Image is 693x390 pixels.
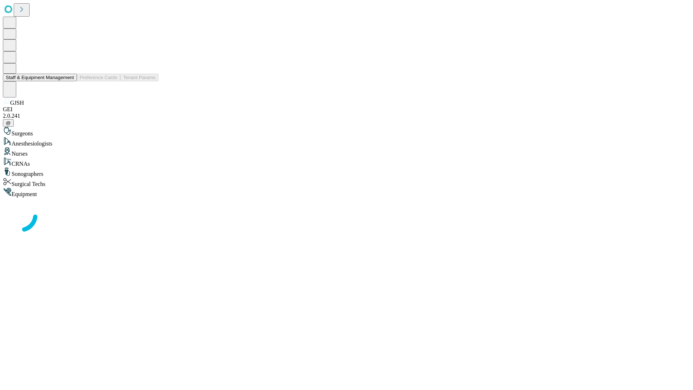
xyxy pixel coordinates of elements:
[3,137,690,147] div: Anesthesiologists
[3,119,14,127] button: @
[77,74,120,81] button: Preference Cards
[6,120,11,126] span: @
[3,167,690,177] div: Sonographers
[3,127,690,137] div: Surgeons
[3,106,690,113] div: GEI
[3,113,690,119] div: 2.0.241
[3,157,690,167] div: CRNAs
[3,147,690,157] div: Nurses
[3,177,690,187] div: Surgical Techs
[120,74,158,81] button: Tenant Params
[3,74,77,81] button: Staff & Equipment Management
[10,100,24,106] span: GJSH
[3,187,690,198] div: Equipment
